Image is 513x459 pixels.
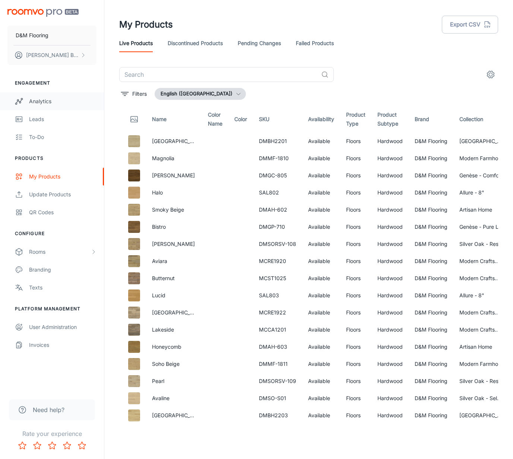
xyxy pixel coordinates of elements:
[253,407,302,424] td: DMBH2203
[152,275,175,281] a: Butternut
[302,235,340,253] td: Available
[152,138,205,144] a: [GEOGRAPHIC_DATA]
[302,201,340,218] td: Available
[302,167,340,184] td: Available
[253,201,302,218] td: DMAH-602
[253,218,302,235] td: DMGP-710
[16,31,48,39] p: D&M Flooring
[371,218,409,235] td: Hardwood
[152,224,166,230] a: Bistro
[340,253,371,270] td: Floors
[302,133,340,150] td: Available
[253,270,302,287] td: MCST1025
[253,338,302,355] td: DMAH-603
[371,167,409,184] td: Hardwood
[340,167,371,184] td: Floors
[30,438,45,453] button: Rate 2 star
[371,106,409,133] th: Product Subtype
[152,412,205,418] a: [GEOGRAPHIC_DATA]
[152,309,205,316] a: [GEOGRAPHIC_DATA]
[302,373,340,390] td: Available
[152,344,181,350] a: Honeycomb
[29,208,96,216] div: QR Codes
[340,304,371,321] td: Floors
[29,190,96,199] div: Update Products
[409,218,453,235] td: D&M Flooring
[7,9,79,17] img: Roomvo PRO Beta
[302,355,340,373] td: Available
[409,321,453,338] td: D&M Flooring
[409,355,453,373] td: D&M Flooring
[45,438,60,453] button: Rate 3 star
[371,355,409,373] td: Hardwood
[409,287,453,304] td: D&M Flooring
[371,390,409,407] td: Hardwood
[302,184,340,201] td: Available
[253,390,302,407] td: DMSO-S01
[409,253,453,270] td: D&M Flooring
[409,373,453,390] td: D&M Flooring
[119,18,173,31] h1: My Products
[371,201,409,218] td: Hardwood
[29,133,96,141] div: To-do
[371,253,409,270] td: Hardwood
[340,338,371,355] td: Floors
[302,253,340,270] td: Available
[15,438,30,453] button: Rate 1 star
[152,172,195,178] a: [PERSON_NAME]
[253,321,302,338] td: MCCA1201
[340,390,371,407] td: Floors
[371,287,409,304] td: Hardwood
[371,338,409,355] td: Hardwood
[371,407,409,424] td: Hardwood
[409,167,453,184] td: D&M Flooring
[253,184,302,201] td: SAL802
[132,90,147,98] p: Filters
[371,270,409,287] td: Hardwood
[302,390,340,407] td: Available
[302,106,340,133] th: Availability
[409,235,453,253] td: D&M Flooring
[296,34,334,52] a: Failed Products
[119,88,149,100] button: filter
[371,184,409,201] td: Hardwood
[33,405,64,414] span: Need help?
[340,106,371,133] th: Product Type
[409,201,453,218] td: D&M Flooring
[340,321,371,338] td: Floors
[253,355,302,373] td: DMMF-1811
[409,150,453,167] td: D&M Flooring
[371,235,409,253] td: Hardwood
[302,407,340,424] td: Available
[29,115,96,123] div: Leads
[152,326,174,333] a: Lakeside
[152,155,174,161] a: Magnolia
[152,189,163,196] a: Halo
[302,338,340,355] td: Available
[340,373,371,390] td: Floors
[302,218,340,235] td: Available
[340,133,371,150] td: Floors
[253,150,302,167] td: DMMF-1810
[152,258,167,264] a: Aviara
[152,395,170,401] a: Avaline
[371,321,409,338] td: Hardwood
[409,106,453,133] th: Brand
[253,373,302,390] td: DMSORSV-109
[340,355,371,373] td: Floors
[26,51,79,59] p: [PERSON_NAME] Bunkhong
[29,248,91,256] div: Rooms
[253,167,302,184] td: DMGC-805
[7,26,96,45] button: D&M Flooring
[340,287,371,304] td: Floors
[253,287,302,304] td: SAL803
[119,67,318,82] input: Search
[409,304,453,321] td: D&M Flooring
[409,184,453,201] td: D&M Flooring
[29,284,96,292] div: Texts
[453,106,509,133] th: Collection
[168,34,223,52] a: Discontinued Products
[371,133,409,150] td: Hardwood
[7,45,96,65] button: [PERSON_NAME] Bunkhong
[340,235,371,253] td: Floors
